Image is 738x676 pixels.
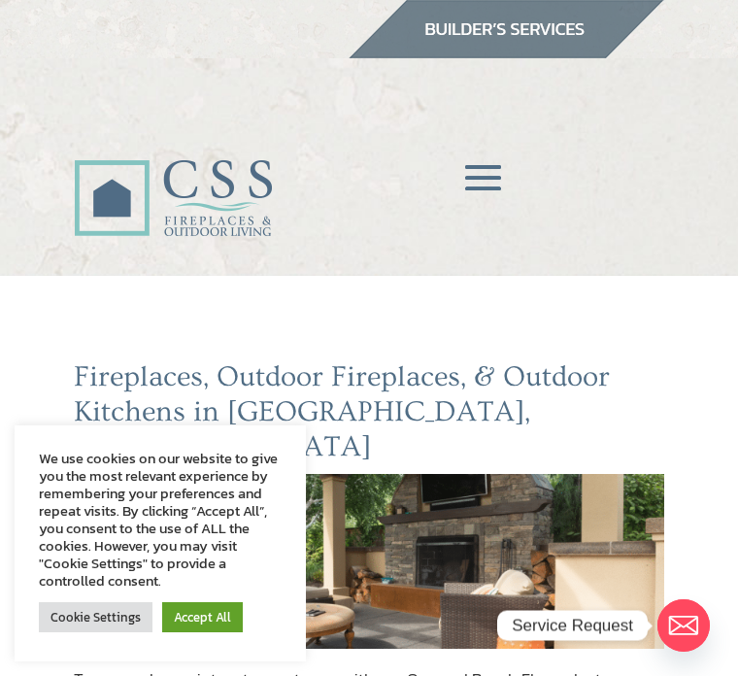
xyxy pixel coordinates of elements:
[74,474,664,649] img: ormond-beach-fl
[39,602,152,632] a: Cookie Settings
[39,450,282,590] div: We use cookies on our website to give you the most relevant experience by remembering your prefer...
[74,359,664,474] h2: Fireplaces, Outdoor Fireplaces, & Outdoor Kitchens in [GEOGRAPHIC_DATA], [GEOGRAPHIC_DATA]
[348,40,664,65] a: builder services construction supply
[74,106,272,247] img: CSS Fireplaces & Outdoor Living (Formerly Construction Solutions & Supply)- Jacksonville Ormond B...
[657,599,710,652] a: Email
[162,602,243,632] a: Accept All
